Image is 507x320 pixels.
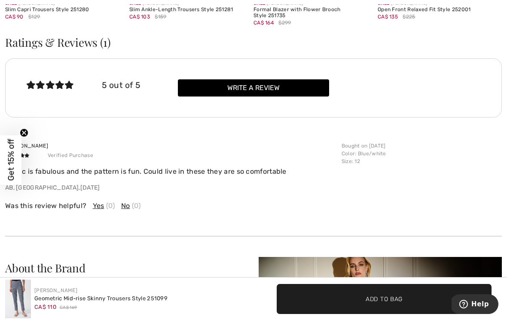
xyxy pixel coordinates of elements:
span: Verified Purchase [39,150,102,160]
p: , [5,183,336,192]
span: Sale [253,1,265,6]
a: [PERSON_NAME] [34,287,77,293]
span: CA$ 110 [34,304,56,310]
span: Sale [129,1,141,6]
div: About the Brand [5,263,248,274]
span: AB, [GEOGRAPHIC_DATA] [5,184,79,191]
iframe: Opens a widget where you can find more information [452,294,498,316]
span: Was this review helpful? [5,201,86,211]
div: Formal Blazer with Flower Brooch Style 251735 [253,7,367,19]
span: CA$ 135 [378,14,398,20]
button: Write a review [178,79,330,97]
span: $159 [155,13,166,21]
span: CA$ 90 [5,14,24,20]
span: (0) [106,201,115,211]
h3: Ratings & Reviews (1) [5,37,502,48]
p: Bought on [DATE] [342,142,497,150]
span: Get 15% off [6,139,16,181]
p: : 12 [342,157,497,165]
span: (0) [132,201,141,211]
span: $299 [278,19,291,27]
p: : Blue/white [342,150,497,157]
span: $225 [403,13,415,21]
span: [PERSON_NAME] [5,143,48,149]
span: $129 [28,13,40,21]
div: Slim Capri Trousers Style 251280 [5,7,119,13]
span: Sale [378,1,389,6]
button: Add to Bag [277,284,492,314]
button: Close teaser [20,129,28,137]
span: No [121,201,130,211]
span: CA$ 103 [129,14,150,20]
span: Yes [93,201,104,211]
div: Geometric Mid-rise Skinny Trousers Style 251099 [34,294,168,303]
span: CA$ 164 [253,20,274,26]
span: CA$ 169 [60,305,77,311]
span: Sale [5,1,17,6]
div: Open Front Relaxed Fit Style 252001 [378,7,492,13]
span: Color [342,151,355,157]
div: Slim Ankle-Length Trousers Style 251281 [129,7,243,13]
div: 5 out of 5 [102,79,177,92]
span: Size [342,158,352,164]
img: Geometric Mid-Rise Skinny Trousers Style 251099 [5,280,31,318]
span: [DATE] [80,184,100,191]
p: Fabric is fabulous and the pattern is fun. Could live in these they are so comfortable [5,166,336,177]
span: Add to Bag [366,294,403,303]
